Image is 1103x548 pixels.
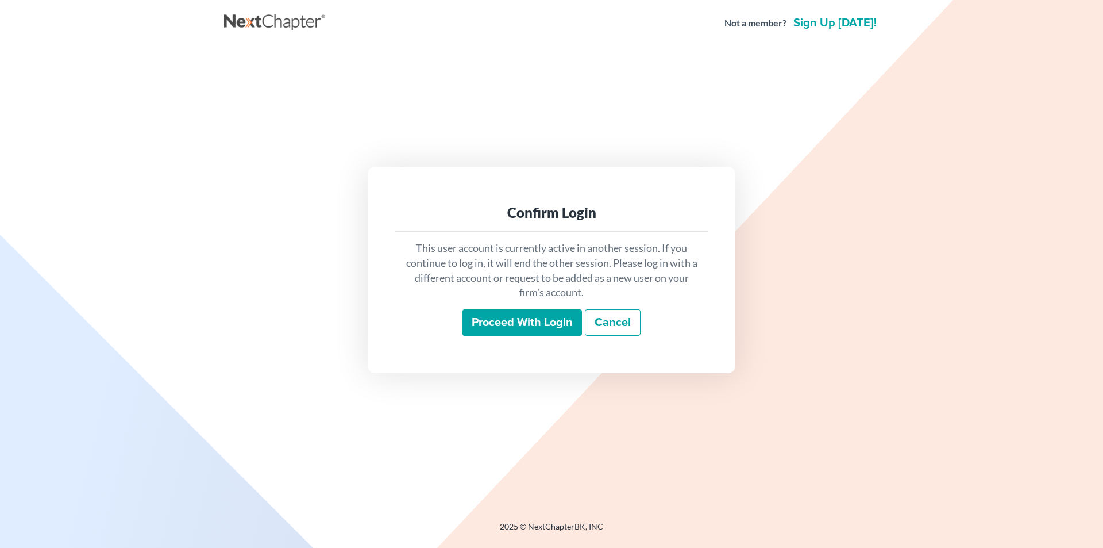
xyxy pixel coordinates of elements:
a: Cancel [585,309,641,336]
p: This user account is currently active in another session. If you continue to log in, it will end ... [404,241,699,300]
div: 2025 © NextChapterBK, INC [224,521,879,542]
a: Sign up [DATE]! [791,17,879,29]
strong: Not a member? [724,17,786,30]
input: Proceed with login [462,309,582,336]
div: Confirm Login [404,204,699,222]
